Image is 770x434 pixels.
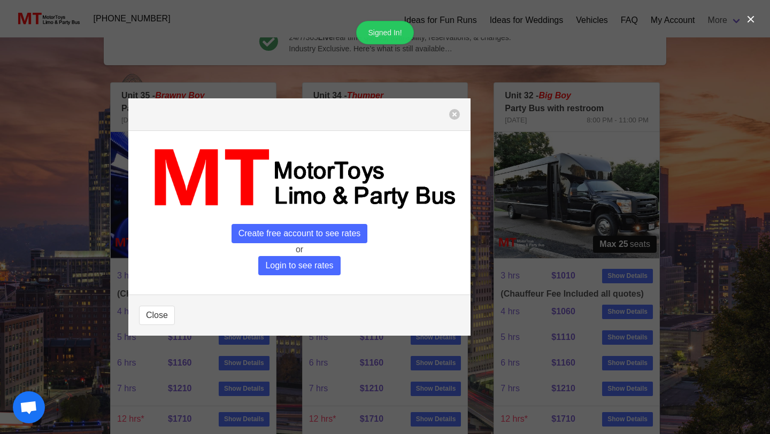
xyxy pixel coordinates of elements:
span: Close [146,309,168,322]
button: Close [139,306,175,325]
span: Login to see rates [258,256,340,275]
div: Open chat [13,391,45,423]
span: Create free account to see rates [232,224,368,243]
div: Signed In! [368,27,402,38]
img: MT_logo_name.png [139,142,460,215]
p: or [139,243,460,256]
